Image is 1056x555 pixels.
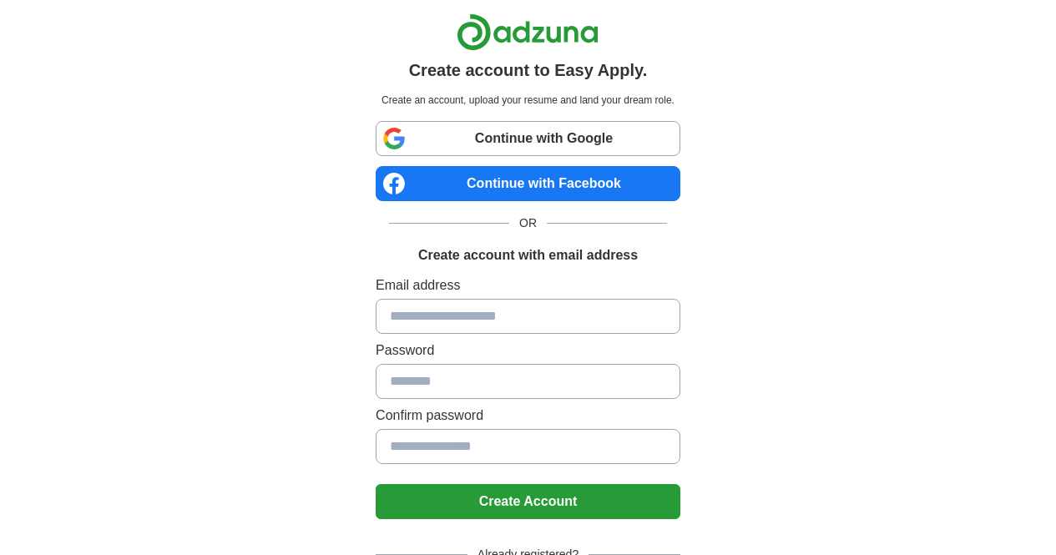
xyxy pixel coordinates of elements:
[409,58,648,83] h1: Create account to Easy Apply.
[376,275,680,295] label: Email address
[376,166,680,201] a: Continue with Facebook
[376,484,680,519] button: Create Account
[379,93,677,108] p: Create an account, upload your resume and land your dream role.
[457,13,599,51] img: Adzuna logo
[418,245,638,265] h1: Create account with email address
[376,121,680,156] a: Continue with Google
[376,406,680,426] label: Confirm password
[376,341,680,361] label: Password
[509,214,547,232] span: OR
